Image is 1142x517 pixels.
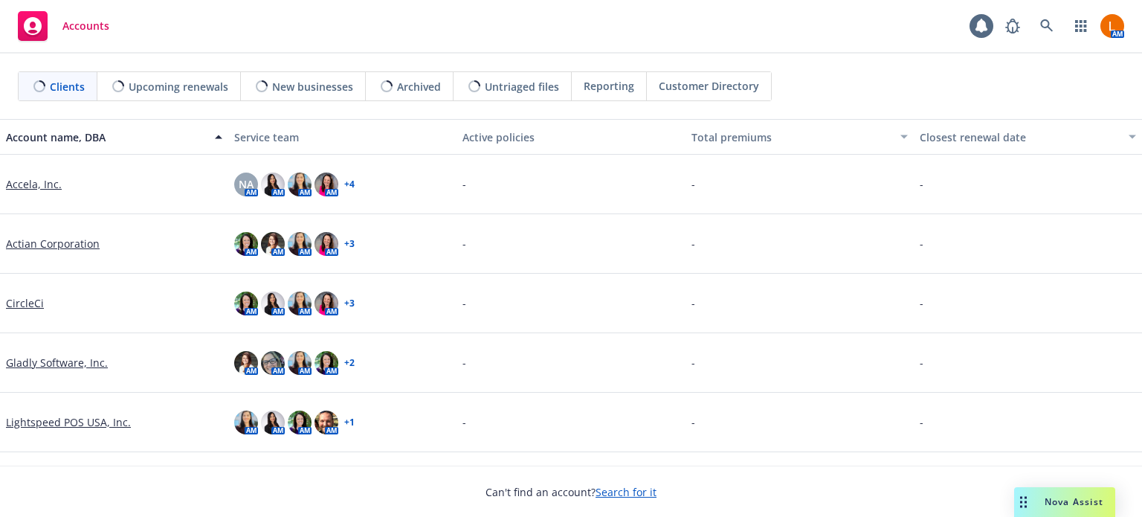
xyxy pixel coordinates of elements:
span: - [920,236,923,251]
img: photo [261,232,285,256]
a: + 2 [344,359,355,367]
div: Service team [234,129,451,145]
span: - [691,295,695,311]
span: - [462,414,466,430]
img: photo [314,411,338,434]
span: - [920,414,923,430]
span: New businesses [272,79,353,94]
span: NA [239,176,254,192]
img: photo [261,411,285,434]
img: photo [314,173,338,196]
img: photo [1100,14,1124,38]
span: - [462,295,466,311]
a: Accounts [12,5,115,47]
div: Closest renewal date [920,129,1120,145]
button: Total premiums [685,119,914,155]
img: photo [288,232,312,256]
span: Customer Directory [659,78,759,94]
span: Archived [397,79,441,94]
a: + 1 [344,418,355,427]
span: Reporting [584,78,634,94]
img: photo [234,411,258,434]
a: Lightspeed POS USA, Inc. [6,414,131,430]
a: Search for it [596,485,657,499]
span: - [462,176,466,192]
img: photo [288,173,312,196]
span: - [691,176,695,192]
img: photo [261,173,285,196]
span: Can't find an account? [485,484,657,500]
img: photo [288,411,312,434]
img: photo [234,292,258,315]
a: Switch app [1066,11,1096,41]
a: Gladly Software, Inc. [6,355,108,370]
button: Closest renewal date [914,119,1142,155]
a: + 3 [344,240,355,248]
span: - [691,414,695,430]
span: - [920,295,923,311]
div: Total premiums [691,129,891,145]
img: photo [261,292,285,315]
a: Report a Bug [998,11,1028,41]
img: photo [234,232,258,256]
span: Accounts [62,20,109,32]
span: - [691,355,695,370]
img: photo [261,351,285,375]
img: photo [288,292,312,315]
div: Drag to move [1014,487,1033,517]
span: Upcoming renewals [129,79,228,94]
img: photo [234,351,258,375]
img: photo [314,292,338,315]
img: photo [288,351,312,375]
div: Account name, DBA [6,129,206,145]
button: Active policies [457,119,685,155]
a: + 3 [344,299,355,308]
span: Clients [50,79,85,94]
span: - [920,176,923,192]
span: Nova Assist [1045,495,1103,508]
a: Accela, Inc. [6,176,62,192]
a: Search [1032,11,1062,41]
img: photo [314,351,338,375]
button: Nova Assist [1014,487,1115,517]
a: CircleCi [6,295,44,311]
span: - [462,236,466,251]
span: - [462,355,466,370]
a: + 4 [344,180,355,189]
span: - [920,355,923,370]
a: Actian Corporation [6,236,100,251]
span: - [691,236,695,251]
button: Service team [228,119,457,155]
img: photo [314,232,338,256]
span: Untriaged files [485,79,559,94]
div: Active policies [462,129,679,145]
